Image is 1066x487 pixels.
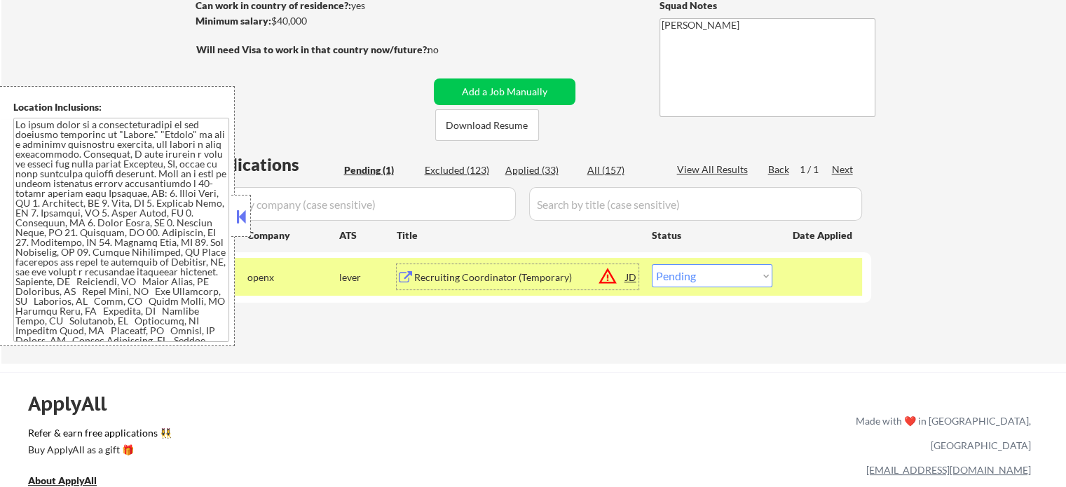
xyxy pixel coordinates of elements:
div: JD [624,264,638,289]
button: Add a Job Manually [434,78,575,105]
div: Made with ❤️ in [GEOGRAPHIC_DATA], [GEOGRAPHIC_DATA] [850,409,1031,458]
div: no [428,43,467,57]
div: Status [652,222,772,247]
button: warning_amber [598,266,617,286]
div: Next [832,163,854,177]
div: Recruiting Coordinator (Temporary) [414,270,626,284]
button: Download Resume [435,109,539,141]
div: Applied (33) [505,163,575,177]
div: View All Results [677,163,752,177]
div: Date Applied [793,228,854,242]
input: Search by company (case sensitive) [200,187,516,221]
input: Search by title (case sensitive) [529,187,862,221]
div: Title [397,228,638,242]
a: [EMAIL_ADDRESS][DOMAIN_NAME] [866,464,1031,476]
div: Location Inclusions: [13,100,229,114]
div: Back [768,163,791,177]
div: Excluded (123) [425,163,495,177]
a: Buy ApplyAll as a gift 🎁 [28,443,168,460]
div: Applications [200,156,339,173]
div: Pending (1) [344,163,414,177]
div: lever [339,270,397,284]
div: openx [247,270,339,284]
div: Buy ApplyAll as a gift 🎁 [28,445,168,455]
div: 1 / 1 [800,163,832,177]
div: ATS [339,228,397,242]
div: All (157) [587,163,657,177]
strong: Will need Visa to work in that country now/future?: [196,43,430,55]
strong: Minimum salary: [196,15,271,27]
u: About ApplyAll [28,474,97,486]
div: ApplyAll [28,392,123,416]
a: Refer & earn free applications 👯‍♀️ [28,428,563,443]
div: $40,000 [196,14,429,28]
div: Company [247,228,339,242]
